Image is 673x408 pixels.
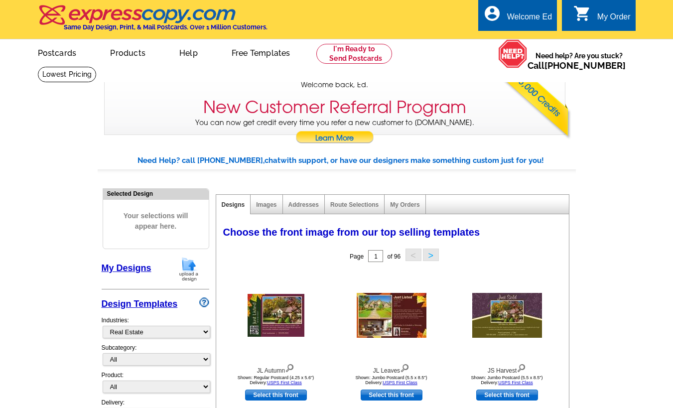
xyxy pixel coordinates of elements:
[203,97,466,118] h3: New Customer Referral Program
[245,390,307,401] a: use this design
[199,297,209,307] img: design-wizard-help-icon.png
[265,156,280,165] span: chat
[102,299,178,309] a: Design Templates
[498,39,528,68] img: help
[383,380,417,385] a: USPS First Class
[221,362,331,375] div: JL Autumn
[400,362,409,373] img: view design details
[498,380,533,385] a: USPS First Class
[301,80,368,90] span: Welcome back, Ed.
[267,380,302,385] a: USPS First Class
[102,311,209,343] div: Industries:
[390,201,419,208] a: My Orders
[105,118,565,146] p: You can now get credit every time you refer a new customer to [DOMAIN_NAME].
[256,201,276,208] a: Images
[38,12,268,31] a: Same Day Design, Print, & Mail Postcards. Over 1 Million Customers.
[137,155,576,166] div: Need Help? call [PHONE_NUMBER], with support, or have our designers make something custom just fo...
[248,294,304,337] img: JL Autumn
[517,362,526,373] img: view design details
[102,263,151,273] a: My Designs
[357,293,426,338] img: JL Leaves
[94,40,161,64] a: Products
[222,201,245,208] a: Designs
[528,51,631,71] span: Need help? Are you stuck?
[102,371,209,398] div: Product:
[64,23,268,31] h4: Same Day Design, Print, & Mail Postcards. Over 1 Million Customers.
[295,131,374,146] a: Learn More
[285,362,294,373] img: view design details
[597,12,631,26] div: My Order
[573,4,591,22] i: shopping_cart
[103,189,209,198] div: Selected Design
[337,375,446,385] div: Shown: Jumbo Postcard (5.5 x 8.5") Delivery:
[573,11,631,23] a: shopping_cart My Order
[452,375,562,385] div: Shown: Jumbo Postcard (5.5 x 8.5") Delivery:
[472,293,542,338] img: JS Harvest
[387,253,401,260] span: of 96
[163,40,214,64] a: Help
[507,12,552,26] div: Welcome Ed
[452,362,562,375] div: JS Harvest
[528,60,626,71] span: Call
[423,249,439,261] button: >
[337,362,446,375] div: JL Leaves
[176,257,202,282] img: upload-design
[330,201,379,208] a: Route Selections
[216,40,306,64] a: Free Templates
[350,253,364,260] span: Page
[483,4,501,22] i: account_circle
[223,227,480,238] span: Choose the front image from our top selling templates
[111,201,201,242] span: Your selections will appear here.
[288,201,319,208] a: Addresses
[405,249,421,261] button: <
[476,390,538,401] a: use this design
[22,40,93,64] a: Postcards
[361,390,422,401] a: use this design
[544,60,626,71] a: [PHONE_NUMBER]
[102,343,209,371] div: Subcategory:
[221,375,331,385] div: Shown: Regular Postcard (4.25 x 5.6") Delivery:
